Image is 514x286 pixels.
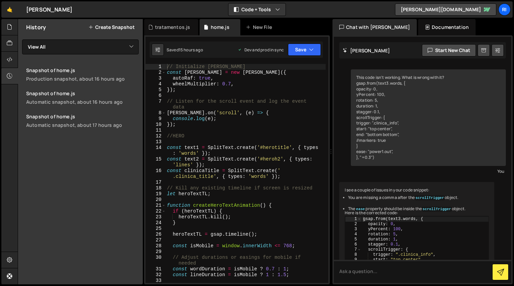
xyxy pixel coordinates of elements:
[179,47,203,53] div: 15 hours ago
[88,24,135,30] button: Create Snapshot
[211,24,229,31] div: home.js
[145,220,166,226] div: 24
[348,195,489,201] li: You are missing a comma after the object.
[145,75,166,81] div: 3
[155,24,190,31] div: tratamentos.js
[26,122,139,128] div: Automatic snapshot, about 17 hours ago
[26,90,139,97] div: Snapshot of home.js
[145,81,166,87] div: 4
[418,19,476,35] div: Documentation
[345,237,361,242] div: 5
[246,24,274,31] div: New File
[145,93,166,99] div: 6
[345,217,361,222] div: 1
[26,23,46,31] h2: History
[332,19,417,35] div: Chat with [PERSON_NAME]
[145,70,166,75] div: 2
[22,63,143,86] a: Snapshot of home.js Production snapshot, about 16 hours ago
[145,87,166,93] div: 5
[145,208,166,214] div: 22
[145,266,166,272] div: 31
[22,86,143,109] a: Snapshot of home.js Automatic snapshot, about 16 hours ago
[145,180,166,185] div: 17
[145,232,166,237] div: 26
[145,116,166,122] div: 9
[145,249,166,255] div: 29
[145,128,166,133] div: 11
[26,75,139,82] div: Production snapshot, about 16 hours ago
[145,255,166,266] div: 30
[26,113,139,120] div: Snapshot of home.js
[145,197,166,203] div: 20
[422,44,476,56] button: Start new chat
[145,226,166,232] div: 25
[26,99,139,105] div: Automatic snapshot, about 16 hours ago
[145,156,166,168] div: 15
[145,243,166,249] div: 28
[345,222,361,227] div: 2
[167,47,203,53] div: Saved
[145,203,166,208] div: 21
[343,47,390,54] h2: [PERSON_NAME]
[355,207,365,212] code: ease
[345,257,361,263] div: 9
[1,1,18,18] a: 🤙
[145,99,166,110] div: 7
[345,252,361,257] div: 8
[145,237,166,243] div: 27
[228,3,286,16] button: Code + Tools
[145,122,166,128] div: 10
[145,64,166,70] div: 1
[145,145,166,156] div: 14
[345,247,361,252] div: 7
[395,3,496,16] a: [PERSON_NAME][DOMAIN_NAME]
[345,242,361,247] div: 6
[22,109,143,132] a: Snapshot of home.js Automatic snapshot, about 17 hours ago
[145,214,166,220] div: 23
[145,110,166,116] div: 8
[415,196,445,200] code: scrollTrigger
[26,67,139,73] div: Snapshot of home.js
[353,168,504,175] div: You
[145,185,166,191] div: 18
[145,278,166,284] div: 33
[351,69,506,166] div: This code isn't working. What is wrong with it? gsap.from(text3.words, { opacity: 0, yPercent: 10...
[145,133,166,139] div: 12
[145,168,166,180] div: 16
[288,44,321,56] button: Save
[145,191,166,197] div: 19
[145,139,166,145] div: 13
[26,5,72,14] div: [PERSON_NAME]
[145,272,166,278] div: 32
[498,3,511,16] a: Ri
[422,207,452,212] code: scrollTrigger
[345,232,361,237] div: 4
[238,47,284,53] div: Dev and prod in sync
[345,227,361,232] div: 3
[348,206,489,212] li: The property should be inside the object.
